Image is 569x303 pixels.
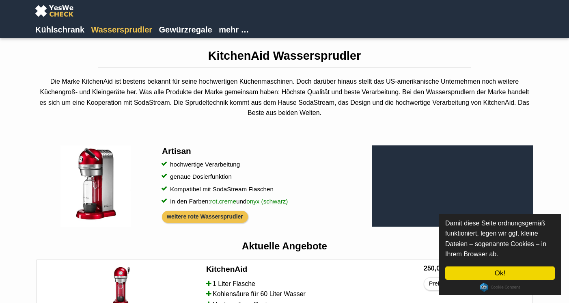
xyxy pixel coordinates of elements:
[424,277,467,290] a: Preisalarm
[157,22,215,35] a: Gewürzregale
[213,289,306,299] span: Kohlensäure für 60 Liter Wasser
[480,283,520,292] a: Cookie Consent plugin for the EU cookie law
[424,264,526,273] h6: 250,00 €
[372,145,533,227] iframe: KitchenAid Wassersprudler Artisan
[206,264,417,276] a: KitchenAid
[445,218,555,260] p: Damit diese Seite ordnungsgemäß funktioniert, legen wir ggf. kleine Dateien – sogenannte Cookies ...
[60,145,131,227] img: KitchenAid Wassersprudler Artisan Rot
[162,159,365,170] li: hochwertige Verarbeitung
[33,22,87,35] a: Kühlschrank
[219,193,236,210] a: creme
[162,196,365,207] li: In den Farben: , und
[162,184,365,195] li: Kompatibel mit SodaStream Flaschen
[36,240,533,252] h2: Aktuelle Angebote
[167,213,243,220] a: weitere rote Wassersprudler
[89,22,155,35] a: Wassersprudler
[162,145,365,156] h3: Artisan
[246,193,288,210] a: onyx (schwarz)
[213,279,255,289] span: 1 Liter Flasche
[36,49,533,63] h1: KitchenAid Wassersprudler
[216,22,251,35] a: mehr …
[445,266,555,280] a: Ok!
[162,171,365,182] li: genaue Dosierfunktion
[210,193,218,210] a: rot
[206,264,247,275] h4: KitchenAid
[36,76,533,118] p: Die Marke KitchenAid ist bestens bekannt für seine hochwertigen Küchenmaschinen. Doch darüber hin...
[33,4,75,18] img: YesWeCheck Logo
